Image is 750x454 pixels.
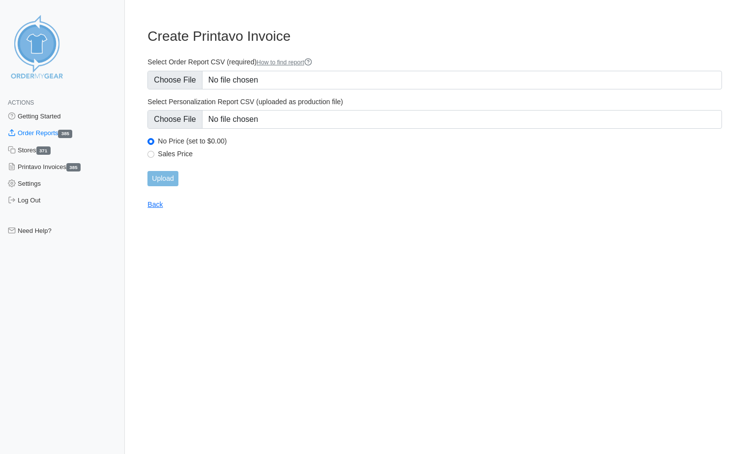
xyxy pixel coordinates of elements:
[58,130,72,138] span: 385
[257,59,312,66] a: How to find report
[66,163,81,171] span: 385
[158,137,722,145] label: No Price (set to $0.00)
[147,200,163,208] a: Back
[147,97,722,106] label: Select Personalization Report CSV (uploaded as production file)
[147,57,722,67] label: Select Order Report CSV (required)
[147,28,722,45] h3: Create Printavo Invoice
[36,146,51,155] span: 371
[158,149,722,158] label: Sales Price
[8,99,34,106] span: Actions
[147,171,178,186] input: Upload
